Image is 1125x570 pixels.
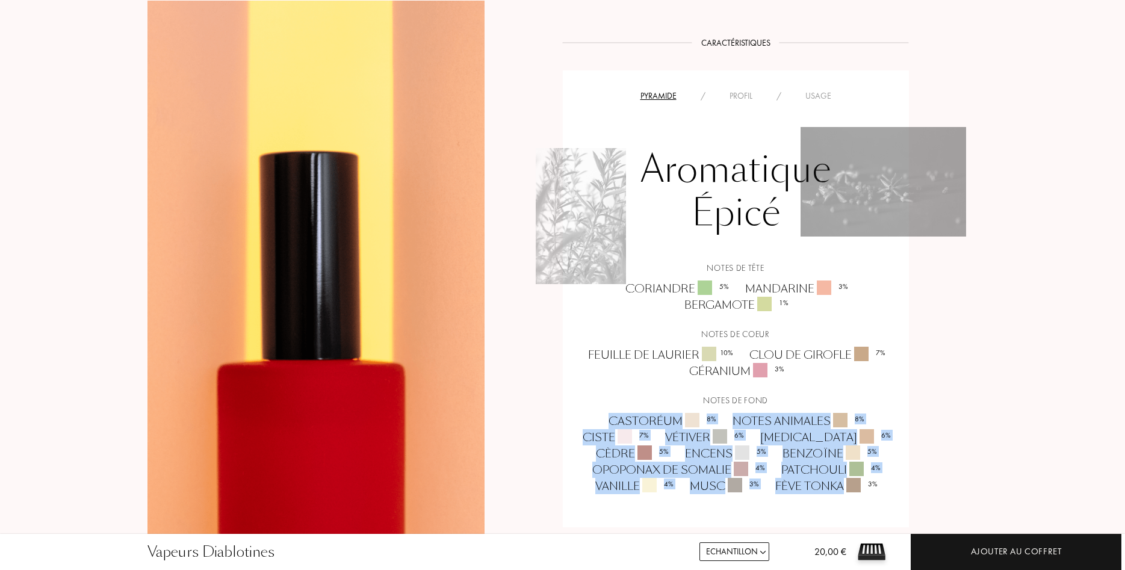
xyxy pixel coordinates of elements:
[656,429,751,445] div: Vétiver
[717,90,764,102] div: Profil
[734,430,744,441] div: 6 %
[766,478,885,494] div: Fève tonka
[724,413,872,429] div: Notes animales
[572,328,900,341] div: Notes de coeur
[587,445,676,462] div: Cèdre
[868,479,878,489] div: 3 %
[583,462,772,478] div: Opoponax de Somalie
[801,127,966,237] img: HT1GPND8WA7PI_1.png
[616,280,736,297] div: Coriandre
[755,462,765,473] div: 4 %
[676,445,773,462] div: Encens
[579,347,740,363] div: Feuille de laurier
[574,429,656,445] div: Ciste
[680,363,792,379] div: Géranium
[586,478,681,494] div: Vanille
[838,281,848,292] div: 3 %
[871,462,881,473] div: 4 %
[736,280,855,297] div: Mandarine
[628,90,689,102] div: Pyramide
[751,429,898,445] div: [MEDICAL_DATA]
[881,430,891,441] div: 6 %
[681,478,766,494] div: Musc
[772,462,888,478] div: Patchouli
[779,297,789,308] div: 1 %
[675,297,796,313] div: Bergamote
[773,445,884,462] div: Benzoïne
[720,347,733,358] div: 10 %
[659,446,669,457] div: 5 %
[740,347,893,363] div: Clou de girofle
[572,142,900,247] div: Aromatique Épicé
[775,364,784,374] div: 3 %
[689,90,717,102] div: /
[536,148,626,284] img: HT1GPND8WA7PI_2.png
[664,479,674,489] div: 4 %
[758,548,767,557] img: arrow.png
[719,281,729,292] div: 5 %
[764,90,793,102] div: /
[876,347,885,358] div: 7 %
[854,534,890,570] img: sample box sommelier du parfum
[707,414,716,424] div: 8 %
[572,262,900,274] div: Notes de tête
[749,479,759,489] div: 3 %
[855,414,864,424] div: 8 %
[795,545,846,570] div: 20,00 €
[639,430,649,441] div: 7 %
[793,90,843,102] div: Usage
[572,394,900,407] div: Notes de fond
[971,545,1062,559] div: Ajouter au coffret
[757,446,766,457] div: 5 %
[867,446,877,457] div: 5 %
[147,541,274,563] div: Vapeurs Diablotines
[600,413,724,429] div: Castoréum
